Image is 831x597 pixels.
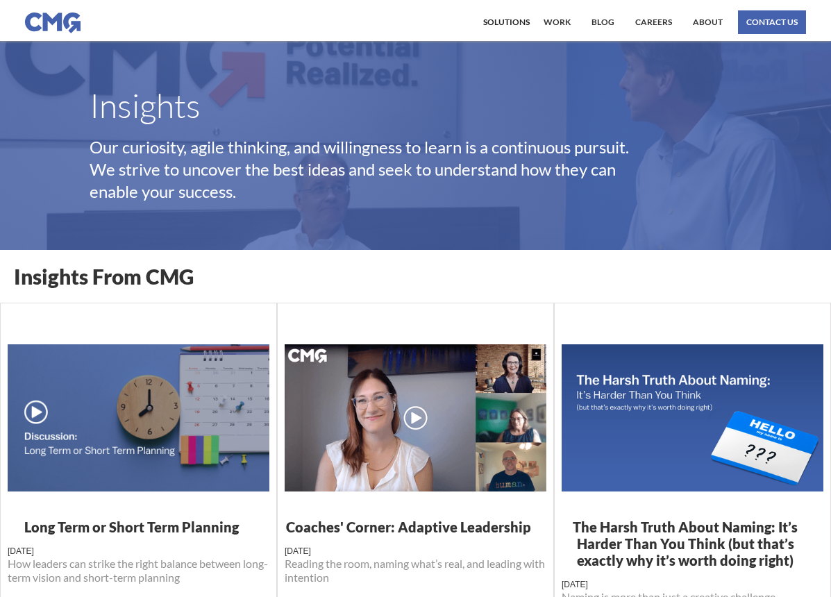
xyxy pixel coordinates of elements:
div: [DATE] [8,546,269,557]
div: Solutions [483,18,530,26]
img: CMG logo in blue. [25,12,81,33]
h1: Coaches' Corner: Adaptive Leadership [285,519,546,535]
p: How leaders can strike the right balance between long-term vision and short-term planning [8,557,269,585]
p: Reading the room, naming what’s real, and leading with intention [285,557,546,585]
div: contact us [746,18,798,26]
p: Our curiosity, agile thinking, and willingness to learn is a continuous pursuit. We strive to unc... [90,136,673,203]
h1: Insights [90,89,742,122]
a: Blog [588,10,618,34]
div: [DATE] [285,546,546,557]
a: Careers [632,10,675,34]
a: work [540,10,574,34]
h1: The Harsh Truth About Naming: It’s Harder Than You Think (but that’s exactly why it’s worth doing... [562,519,823,569]
h1: Long Term or Short Term Planning [8,519,269,535]
a: About [689,10,726,34]
div: [DATE] [562,579,823,590]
